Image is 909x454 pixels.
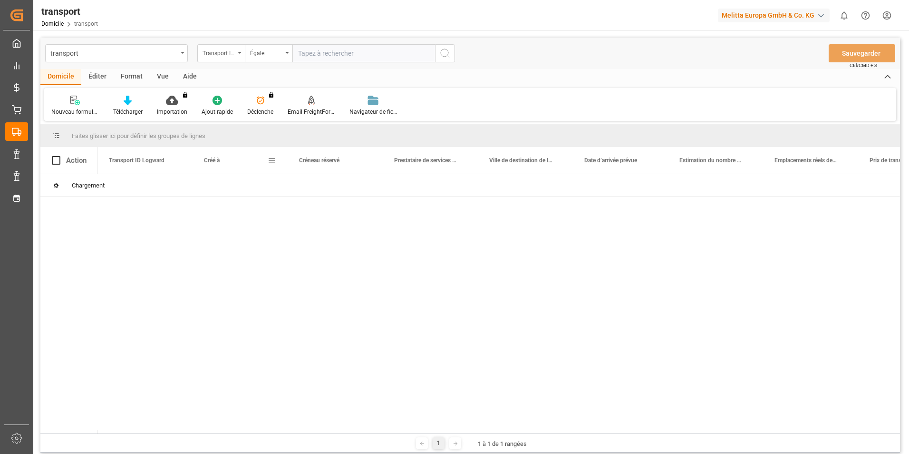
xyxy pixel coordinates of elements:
font: Melitta Europa GmbH & Co. KG [722,10,814,20]
div: Nouveau formulaire [51,108,99,116]
span: Ctrl/CMD + S [850,62,877,69]
div: Action [66,156,87,165]
button: Afficher 0 nouvelles notifications [833,5,855,26]
div: Ajout rapide [202,108,233,116]
div: 1 [433,437,445,449]
div: Format [114,69,150,85]
input: Tapez à rechercher [292,44,435,62]
div: Aide [176,69,204,85]
span: Date d’arrivée prévue [584,157,637,164]
button: Bouton de recherche [435,44,455,62]
span: Créé à [204,157,220,164]
span: Estimation du nombre de places de palettes [679,157,743,164]
div: Vue [150,69,176,85]
div: Télécharger [113,108,143,116]
span: Prestataire de services de transport [394,157,458,164]
button: Ouvrir le menu [45,44,188,62]
div: transport [50,47,177,59]
div: Transport ID Logward [203,47,235,58]
div: 1 à 1 de 1 rangées [478,439,527,449]
div: transport [41,4,98,19]
div: Éditer [81,69,114,85]
button: Centre d’aide [855,5,876,26]
div: Navigateur de fichiers [349,108,397,116]
span: Emplacements réels des palettes [774,157,838,164]
div: Email FreightForwarders [288,108,335,116]
a: Domicile [41,20,64,27]
span: Créneau réservé [299,157,339,164]
div: Domicile [40,69,81,85]
span: Chargement [72,182,105,189]
button: Melitta Europa GmbH & Co. KG [718,6,833,24]
span: Ville de destination de livraison [489,157,553,164]
button: Sauvegarder [829,44,895,62]
span: Faites glisser ici pour définir les groupes de lignes [72,132,205,139]
button: Ouvrir le menu [245,44,292,62]
div: Égale [250,47,282,58]
button: Ouvrir le menu [197,44,245,62]
span: Transport ID Logward [109,157,164,164]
